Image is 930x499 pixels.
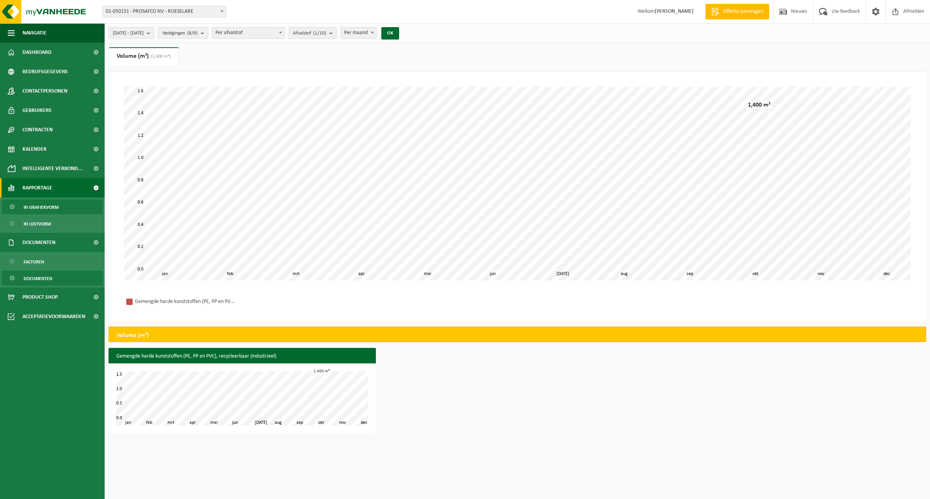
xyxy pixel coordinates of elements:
[22,81,67,101] span: Contactpersonen
[655,9,694,14] strong: [PERSON_NAME]
[381,27,399,40] button: OK
[135,297,236,306] div: Gemengde harde kunststoffen (PE, PP en PVC), recycleerbaar (industrieel)
[24,217,51,231] span: In lijstvorm
[22,287,58,307] span: Product Shop
[2,216,103,231] a: In lijstvorm
[746,101,772,109] div: 1,400 m³
[22,159,83,178] span: Intelligente verbond...
[103,6,226,17] span: 01-050151 - PROSAFCO NV - ROESELARE
[113,28,144,39] span: [DATE] - [DATE]
[22,62,68,81] span: Bedrijfsgegevens
[24,255,44,269] span: Facturen
[162,28,198,39] span: Vestigingen
[22,139,46,159] span: Kalender
[149,54,171,59] span: (1,400 m³)
[2,200,103,214] a: In grafiekvorm
[341,28,377,38] span: Per maand
[108,27,154,39] button: [DATE] - [DATE]
[24,271,52,286] span: Documenten
[109,327,157,344] h2: Volume (m³)
[2,271,103,286] a: Documenten
[22,307,85,326] span: Acceptatievoorwaarden
[312,368,332,374] div: 1,400 m³
[705,4,769,19] a: Offerte aanvragen
[212,27,285,39] span: Per afvalstof
[341,27,377,39] span: Per maand
[22,233,55,252] span: Documenten
[22,43,52,62] span: Dashboard
[2,254,103,269] a: Facturen
[109,47,179,65] a: Volume (m³)
[293,28,326,39] span: Afvalstof
[22,120,53,139] span: Contracten
[102,6,226,17] span: 01-050151 - PROSAFCO NV - ROESELARE
[187,31,198,36] count: (8/9)
[108,348,376,365] h3: Gemengde harde kunststoffen (PE, PP en PVC), recycleerbaar (industrieel)
[289,27,337,39] button: Afvalstof(1/10)
[22,101,52,120] span: Gebruikers
[24,200,59,215] span: In grafiekvorm
[22,23,46,43] span: Navigatie
[313,31,326,36] count: (1/10)
[721,8,765,15] span: Offerte aanvragen
[158,27,208,39] button: Vestigingen(8/9)
[212,28,284,38] span: Per afvalstof
[22,178,52,198] span: Rapportage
